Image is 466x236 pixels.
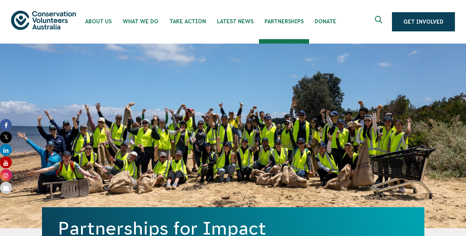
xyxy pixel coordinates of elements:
span: Expand search box [375,16,384,28]
span: About Us [85,18,112,24]
span: Take Action [169,18,206,24]
span: What We Do [123,18,158,24]
span: Donate [315,18,336,24]
button: Expand search box Close search box [371,13,388,31]
a: Get Involved [392,12,455,31]
span: Latest News [217,18,253,24]
img: logo.svg [11,11,76,30]
span: Partnerships [264,18,304,24]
